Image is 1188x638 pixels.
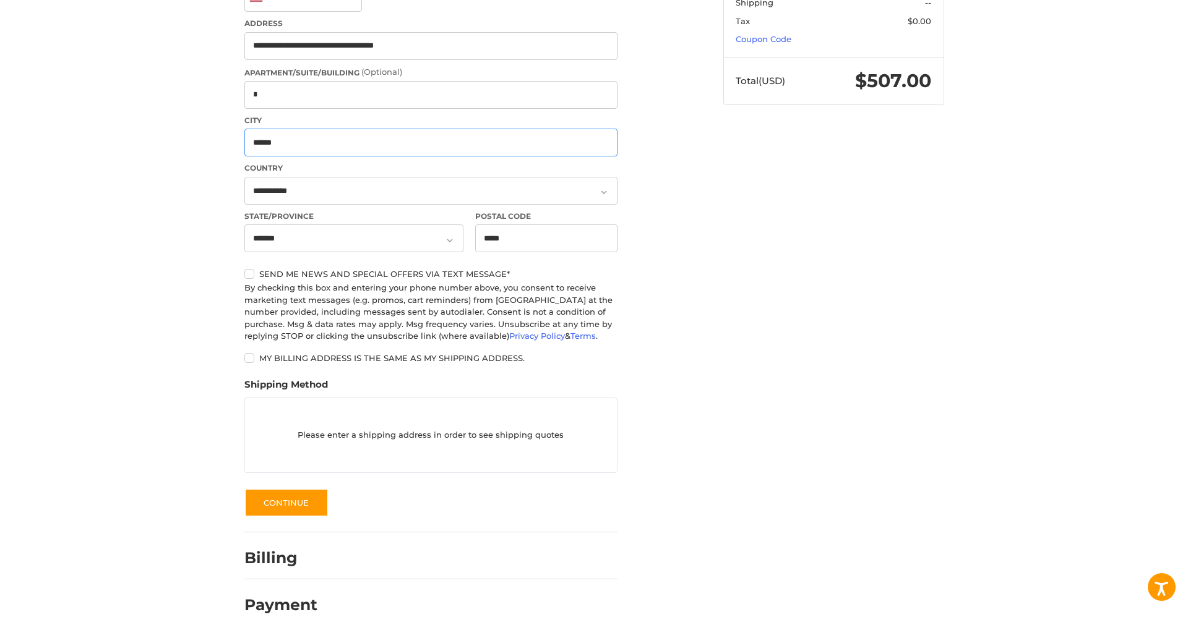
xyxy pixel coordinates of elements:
[244,595,317,615] h2: Payment
[908,16,931,26] span: $0.00
[361,67,402,77] small: (Optional)
[244,18,618,29] label: Address
[475,211,618,222] label: Postal Code
[244,548,317,568] h2: Billing
[244,163,618,174] label: Country
[736,75,785,87] span: Total (USD)
[509,331,565,341] a: Privacy Policy
[244,211,463,222] label: State/Province
[244,66,618,79] label: Apartment/Suite/Building
[244,269,618,279] label: Send me news and special offers via text message*
[736,16,750,26] span: Tax
[570,331,596,341] a: Terms
[245,423,617,448] p: Please enter a shipping address in order to see shipping quotes
[736,34,791,44] a: Coupon Code
[244,353,618,363] label: My billing address is the same as my shipping address.
[855,69,931,92] span: $507.00
[244,378,328,398] legend: Shipping Method
[244,488,329,517] button: Continue
[244,282,618,342] div: By checking this box and entering your phone number above, you consent to receive marketing text ...
[244,115,618,126] label: City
